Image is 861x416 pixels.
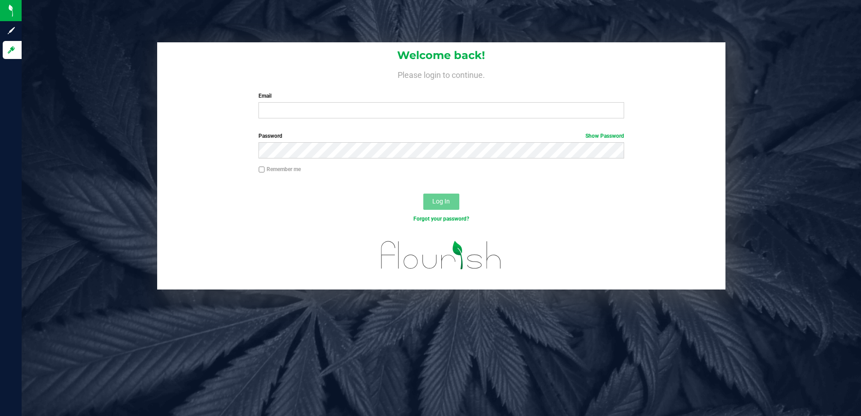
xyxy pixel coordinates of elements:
inline-svg: Sign up [7,26,16,35]
inline-svg: Log in [7,45,16,54]
input: Remember me [258,167,265,173]
label: Remember me [258,165,301,173]
span: Password [258,133,282,139]
label: Email [258,92,624,100]
img: flourish_logo.svg [370,232,512,278]
h1: Welcome back! [157,50,726,61]
span: Log In [432,198,450,205]
button: Log In [423,194,459,210]
a: Show Password [585,133,624,139]
h4: Please login to continue. [157,68,726,79]
a: Forgot your password? [413,216,469,222]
